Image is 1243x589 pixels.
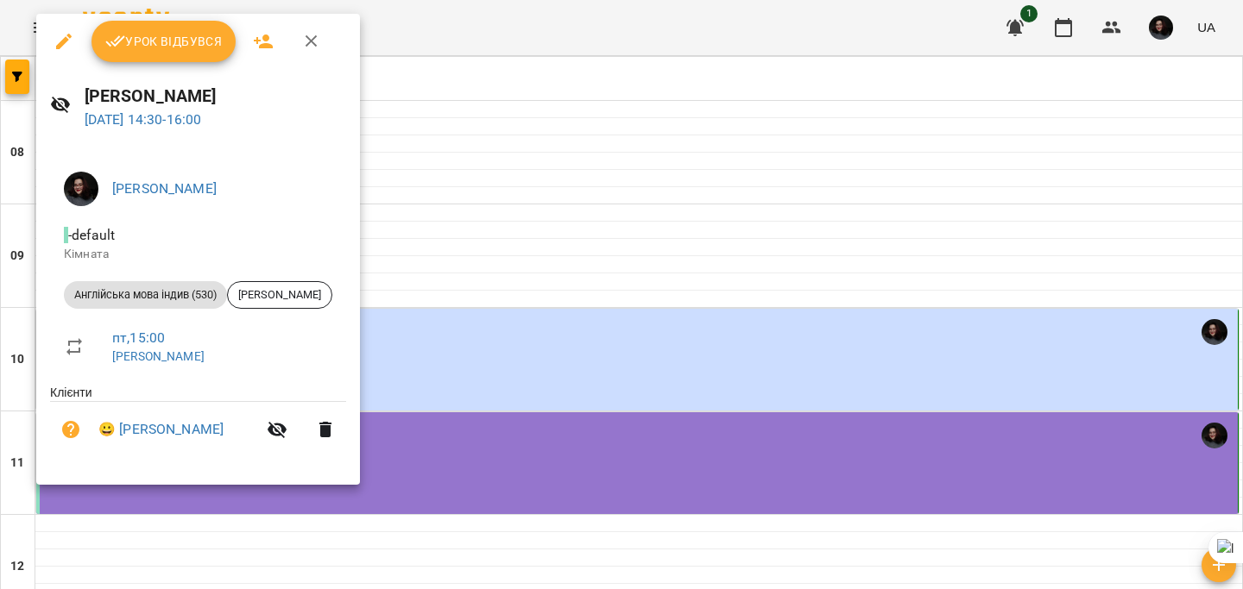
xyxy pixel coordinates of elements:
[64,246,332,263] p: Кімната
[64,227,118,243] span: - default
[91,21,237,62] button: Урок відбувся
[228,287,331,303] span: [PERSON_NAME]
[112,329,165,346] a: пт , 15:00
[112,180,217,197] a: [PERSON_NAME]
[85,111,202,128] a: [DATE] 14:30-16:00
[85,83,346,110] h6: [PERSON_NAME]
[227,281,332,309] div: [PERSON_NAME]
[64,287,227,303] span: Англійська мова індив (530)
[64,172,98,206] img: 3b3145ad26fe4813cc7227c6ce1adc1c.jpg
[112,349,205,363] a: [PERSON_NAME]
[98,419,224,440] a: 😀 [PERSON_NAME]
[105,31,223,52] span: Урок відбувся
[50,409,91,450] button: Візит ще не сплачено. Додати оплату?
[50,384,346,464] ul: Клієнти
